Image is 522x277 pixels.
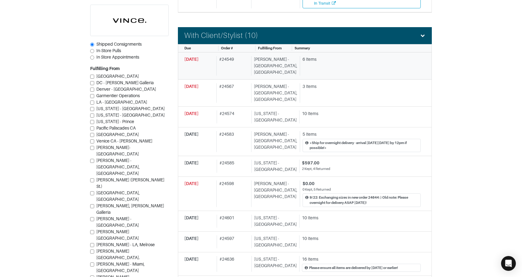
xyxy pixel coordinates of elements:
[251,215,297,228] div: [US_STATE] - [GEOGRAPHIC_DATA]
[184,215,199,220] span: [DATE]
[96,55,139,60] span: In Store Appointments
[90,126,94,130] input: Pacific Paliscades CA
[96,42,142,47] span: Shipped Consignments
[302,166,421,172] div: 2 Kept, 4 Returned
[90,88,94,92] input: Denver - [GEOGRAPHIC_DATA]
[90,43,94,47] input: Shipped Consignments
[501,256,516,271] div: Open Intercom Messenger
[302,215,421,221] div: 10 Items
[295,46,310,50] span: Summary
[184,132,199,137] span: [DATE]
[90,49,94,53] input: In-Store Pulls
[221,46,233,50] span: Order #
[90,56,94,60] input: In Store Appointments
[96,216,139,228] span: [PERSON_NAME] - [GEOGRAPHIC_DATA]
[96,229,139,241] span: [PERSON_NAME][GEOGRAPHIC_DATA]
[216,180,249,207] div: # 24598
[90,243,94,247] input: [PERSON_NAME] - LA, Melrose
[90,81,94,85] input: DC - [PERSON_NAME] Galleria
[302,235,421,242] div: 10 Items
[258,46,282,50] span: Fulfilling From
[251,235,297,248] div: [US_STATE] - [GEOGRAPHIC_DATA]
[216,56,249,76] div: # 24549
[217,160,249,173] div: # 24585
[96,126,136,130] span: Pacific Paliscades CA
[184,236,199,241] span: [DATE]
[96,93,140,98] span: Garmentier Operations
[90,94,94,98] input: Garmentier Operations
[90,5,168,36] img: cyAkLTq7csKWtL9WARqkkVaF.png
[184,181,199,186] span: [DATE]
[90,101,94,105] input: LA - [GEOGRAPHIC_DATA]
[302,160,421,166] div: $597.00
[90,263,94,267] input: [PERSON_NAME] - Miami, [GEOGRAPHIC_DATA]
[303,56,421,63] div: 6 Items
[96,190,140,202] span: [GEOGRAPHIC_DATA], [GEOGRAPHIC_DATA]
[184,46,191,50] span: Due
[303,187,421,192] div: 0 Kept, 5 Returned
[90,75,94,79] input: [GEOGRAPHIC_DATA]
[90,217,94,221] input: [PERSON_NAME] - [GEOGRAPHIC_DATA]
[217,235,249,248] div: # 24597
[96,87,156,92] span: Denver - [GEOGRAPHIC_DATA]
[90,230,94,234] input: [PERSON_NAME][GEOGRAPHIC_DATA]
[184,111,199,116] span: [DATE]
[96,262,145,273] span: [PERSON_NAME] - Miami, [GEOGRAPHIC_DATA]
[96,242,155,247] span: [PERSON_NAME] - LA, Melrose
[216,83,249,103] div: # 24567
[303,180,421,187] div: $0.00
[217,110,249,123] div: # 24574
[96,119,134,124] span: [US_STATE] - Prince
[302,110,421,117] div: 10 Items
[96,158,140,176] span: [PERSON_NAME] - [GEOGRAPHIC_DATA], [GEOGRAPHIC_DATA]
[216,131,249,152] div: # 24583
[184,84,199,89] span: [DATE]
[217,215,249,228] div: # 24601
[303,83,421,90] div: 3 Items
[309,265,398,271] div: Please ensure all items are delivered by [DATE] or earlier!
[314,0,359,6] div: In Transit
[96,138,152,143] span: Venice CA - [PERSON_NAME]
[96,100,147,105] span: LA - [GEOGRAPHIC_DATA]
[90,178,94,182] input: [PERSON_NAME] ([PERSON_NAME] St.)
[303,131,421,138] div: 5 Items
[310,195,418,205] div: 9/22: Exchanging sizes in new order 24644 :) Old note: Please overnight for delivery ASAP [DATE]!
[96,80,154,85] span: DC - [PERSON_NAME] Galleria
[96,113,165,118] span: [US_STATE] - [GEOGRAPHIC_DATA]
[96,177,164,189] span: [PERSON_NAME] ([PERSON_NAME] St.)
[90,65,120,72] label: Fulfilling From
[302,256,421,263] div: 16 Items
[90,250,94,254] input: [PERSON_NAME][GEOGRAPHIC_DATA].
[251,110,297,123] div: [US_STATE] - [GEOGRAPHIC_DATA]
[310,140,418,151] div: *Ship for overnight delivery - arrival [DATE][DATE] by 12pm if possible!*
[90,204,94,208] input: [PERSON_NAME], [PERSON_NAME] Galleria
[90,139,94,143] input: Venice CA - [PERSON_NAME]
[96,132,139,137] span: [GEOGRAPHIC_DATA]
[184,160,199,165] span: [DATE]
[90,191,94,195] input: [GEOGRAPHIC_DATA], [GEOGRAPHIC_DATA]
[96,106,165,111] span: [US_STATE] - [GEOGRAPHIC_DATA]
[251,56,297,76] div: [PERSON_NAME] - [GEOGRAPHIC_DATA], [GEOGRAPHIC_DATA]
[96,74,139,79] span: [GEOGRAPHIC_DATA]
[90,120,94,124] input: [US_STATE] - Prince
[184,31,258,40] h4: With Client/Stylist (10)
[251,160,297,173] div: [US_STATE] - [GEOGRAPHIC_DATA]
[217,256,249,272] div: # 24636
[96,145,139,156] span: [PERSON_NAME]-[GEOGRAPHIC_DATA]
[184,257,199,262] span: [DATE]
[251,83,297,103] div: [PERSON_NAME] - [GEOGRAPHIC_DATA], [GEOGRAPHIC_DATA]
[90,114,94,118] input: [US_STATE] - [GEOGRAPHIC_DATA]
[96,249,140,260] span: [PERSON_NAME][GEOGRAPHIC_DATA].
[96,203,164,215] span: [PERSON_NAME], [PERSON_NAME] Galleria
[90,133,94,137] input: [GEOGRAPHIC_DATA]
[90,107,94,111] input: [US_STATE] - [GEOGRAPHIC_DATA]
[96,48,121,53] span: In-Store Pulls
[90,159,94,163] input: [PERSON_NAME] - [GEOGRAPHIC_DATA], [GEOGRAPHIC_DATA]
[251,256,297,272] div: [US_STATE] - [GEOGRAPHIC_DATA]
[251,180,297,207] div: [PERSON_NAME] - [GEOGRAPHIC_DATA], [GEOGRAPHIC_DATA]
[90,146,94,150] input: [PERSON_NAME]-[GEOGRAPHIC_DATA]
[184,57,199,62] span: [DATE]
[251,131,297,152] div: [PERSON_NAME] - [GEOGRAPHIC_DATA], [GEOGRAPHIC_DATA]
